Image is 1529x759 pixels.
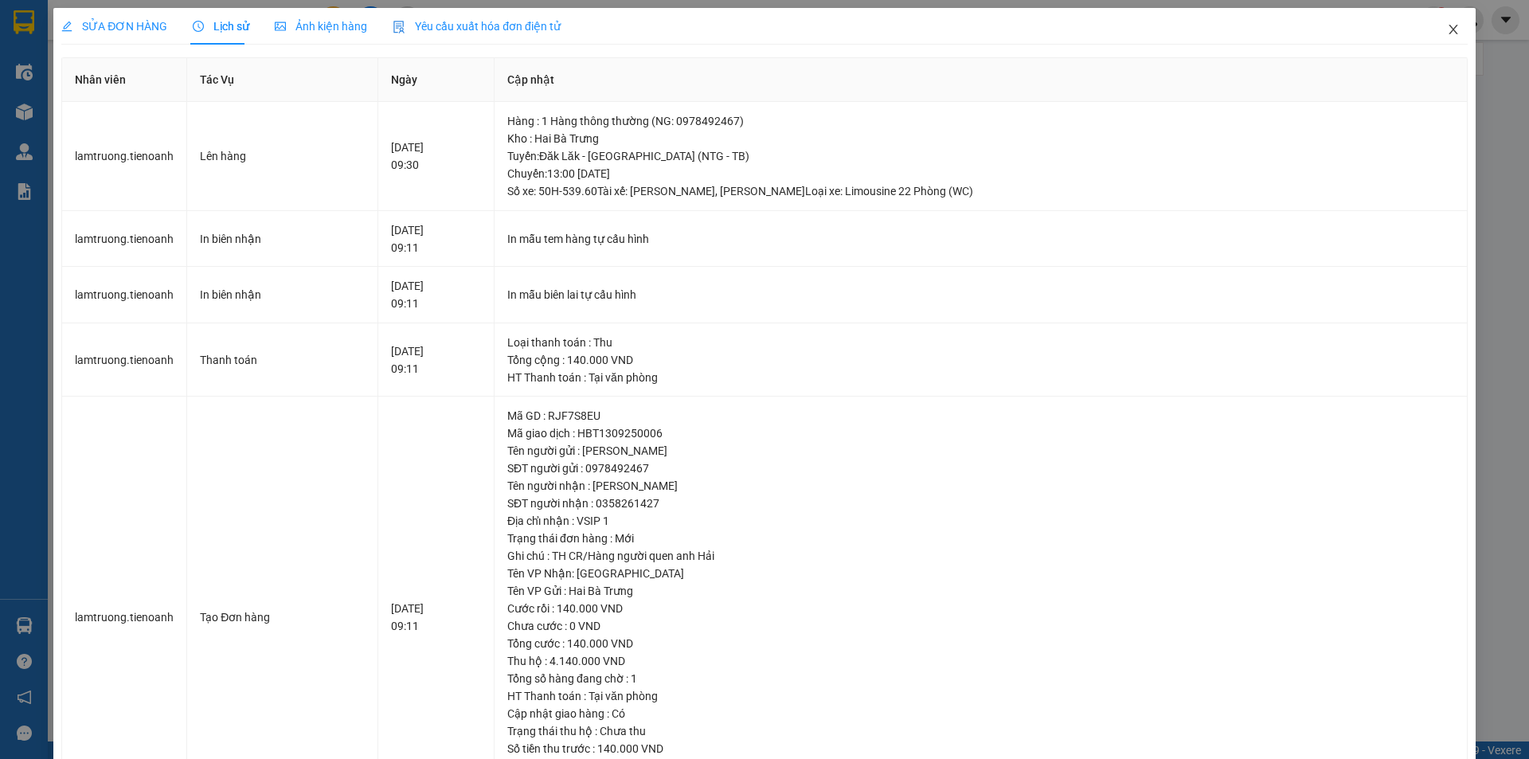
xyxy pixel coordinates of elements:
[507,351,1454,369] div: Tổng cộng : 140.000 VND
[393,20,561,33] span: Yêu cầu xuất hóa đơn điện tử
[507,442,1454,460] div: Tên người gửi : [PERSON_NAME]
[507,530,1454,547] div: Trạng thái đơn hàng : Mới
[507,687,1454,705] div: HT Thanh toán : Tại văn phòng
[62,211,187,268] td: lamtruong.tienoanh
[193,21,204,32] span: clock-circle
[187,58,377,102] th: Tác Vụ
[507,286,1454,303] div: In mẫu biên lai tự cấu hình
[507,635,1454,652] div: Tổng cước : 140.000 VND
[507,582,1454,600] div: Tên VP Gửi : Hai Bà Trưng
[391,600,481,635] div: [DATE] 09:11
[507,130,1454,147] div: Kho : Hai Bà Trưng
[507,512,1454,530] div: Địa chỉ nhận : VSIP 1
[62,102,187,211] td: lamtruong.tienoanh
[507,652,1454,670] div: Thu hộ : 4.140.000 VND
[200,351,364,369] div: Thanh toán
[391,277,481,312] div: [DATE] 09:11
[507,230,1454,248] div: In mẫu tem hàng tự cấu hình
[275,21,286,32] span: picture
[62,58,187,102] th: Nhân viên
[200,286,364,303] div: In biên nhận
[62,323,187,397] td: lamtruong.tienoanh
[507,424,1454,442] div: Mã giao dịch : HBT1309250006
[200,608,364,626] div: Tạo Đơn hàng
[507,740,1454,757] div: Số tiền thu trước : 140.000 VND
[507,334,1454,351] div: Loại thanh toán : Thu
[507,617,1454,635] div: Chưa cước : 0 VND
[1431,8,1476,53] button: Close
[193,20,249,33] span: Lịch sử
[507,495,1454,512] div: SĐT người nhận : 0358261427
[507,565,1454,582] div: Tên VP Nhận: [GEOGRAPHIC_DATA]
[61,20,167,33] span: SỬA ĐƠN HÀNG
[507,147,1454,200] div: Tuyến : Đăk Lăk - [GEOGRAPHIC_DATA] (NTG - TB) Chuyến: 13:00 [DATE] Số xe: 50H-539.60 Tài xế: [PE...
[507,600,1454,617] div: Cước rồi : 140.000 VND
[507,112,1454,130] div: Hàng : 1 Hàng thông thường (NG: 0978492467)
[507,547,1454,565] div: Ghi chú : TH CR/Hàng người quen anh Hải
[507,722,1454,740] div: Trạng thái thu hộ : Chưa thu
[507,460,1454,477] div: SĐT người gửi : 0978492467
[507,407,1454,424] div: Mã GD : RJF7S8EU
[391,221,481,256] div: [DATE] 09:11
[507,705,1454,722] div: Cập nhật giao hàng : Có
[62,267,187,323] td: lamtruong.tienoanh
[495,58,1468,102] th: Cập nhật
[391,139,481,174] div: [DATE] 09:30
[200,147,364,165] div: Lên hàng
[61,21,72,32] span: edit
[275,20,367,33] span: Ảnh kiện hàng
[507,369,1454,386] div: HT Thanh toán : Tại văn phòng
[393,21,405,33] img: icon
[391,342,481,378] div: [DATE] 09:11
[378,58,495,102] th: Ngày
[507,670,1454,687] div: Tổng số hàng đang chờ : 1
[1447,23,1460,36] span: close
[507,477,1454,495] div: Tên người nhận : [PERSON_NAME]
[200,230,364,248] div: In biên nhận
